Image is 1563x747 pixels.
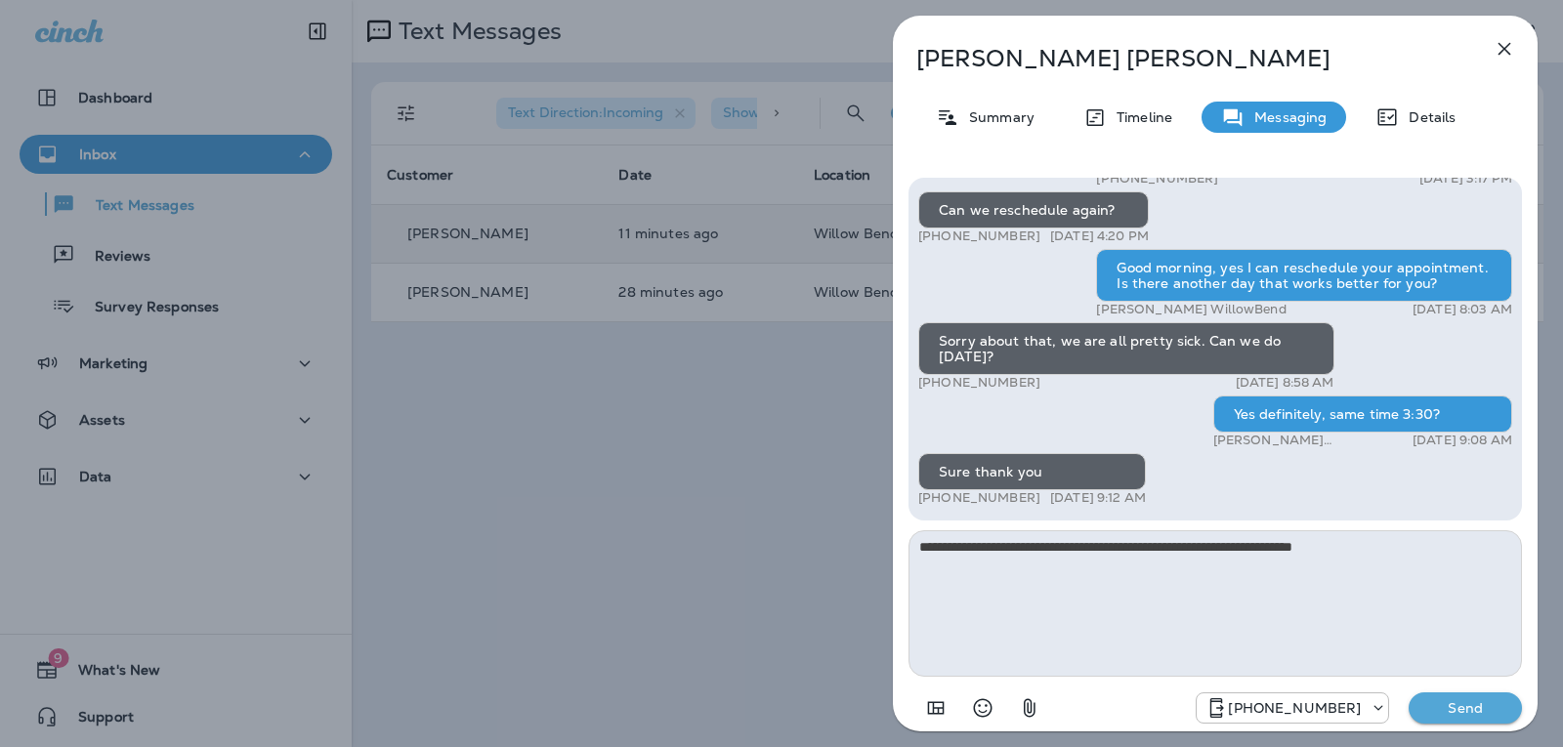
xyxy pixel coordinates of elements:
[1413,302,1512,317] p: [DATE] 8:03 AM
[918,375,1040,391] p: [PHONE_NUMBER]
[918,191,1149,228] div: Can we reschedule again?
[1424,699,1506,717] p: Send
[1419,171,1512,187] p: [DATE] 3:17 PM
[1409,692,1522,724] button: Send
[1107,109,1172,125] p: Timeline
[1050,228,1149,244] p: [DATE] 4:20 PM
[963,688,1002,727] button: Select an emoji
[1197,696,1388,720] div: +1 (813) 497-4455
[1096,302,1286,317] p: [PERSON_NAME] WillowBend
[918,228,1040,244] p: [PHONE_NUMBER]
[1245,109,1327,125] p: Messaging
[1050,490,1146,506] p: [DATE] 9:12 AM
[1236,375,1334,391] p: [DATE] 8:58 AM
[918,453,1146,490] div: Sure thank you
[959,109,1035,125] p: Summary
[1096,171,1218,187] p: [PHONE_NUMBER]
[1213,433,1393,448] p: [PERSON_NAME] WillowBend
[918,322,1334,375] div: Sorry about that, we are all pretty sick. Can we do [DATE]?
[1399,109,1456,125] p: Details
[1096,249,1512,302] div: Good morning, yes I can reschedule your appointment. Is there another day that works better for you?
[918,490,1040,506] p: [PHONE_NUMBER]
[916,45,1450,72] p: [PERSON_NAME] [PERSON_NAME]
[1213,395,1512,433] div: Yes definitely, same time 3:30?
[916,688,955,727] button: Add in a premade template
[1228,700,1361,716] p: [PHONE_NUMBER]
[1413,433,1512,448] p: [DATE] 9:08 AM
